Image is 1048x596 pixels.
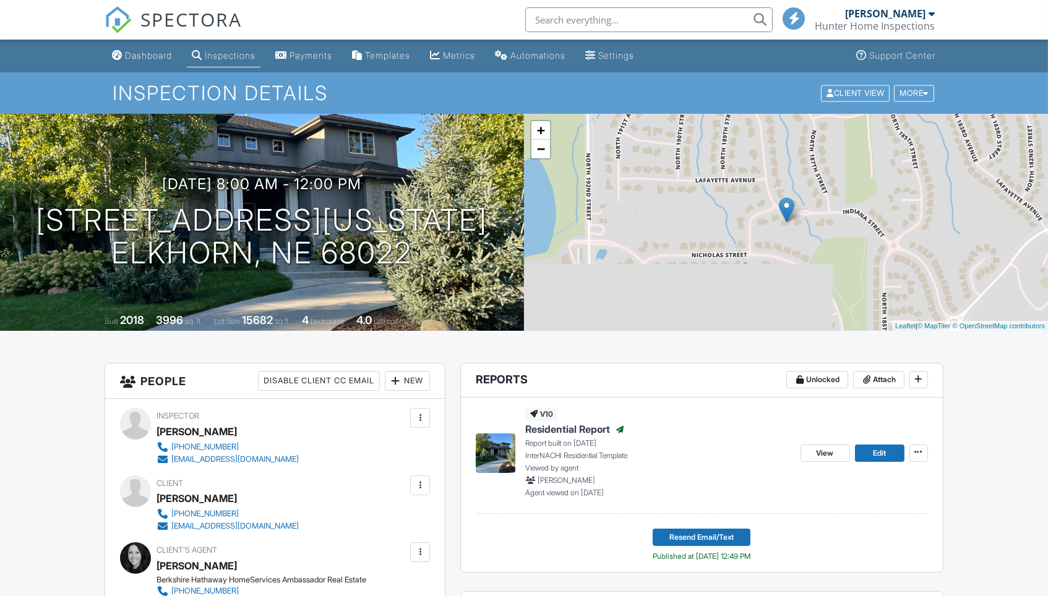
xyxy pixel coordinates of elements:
div: Templates [365,50,410,61]
div: Payments [290,50,332,61]
a: Dashboard [107,45,177,67]
a: Templates [347,45,415,67]
div: [PHONE_NUMBER] [171,509,239,519]
a: [PHONE_NUMBER] [157,441,299,453]
span: Inspector [157,411,199,420]
a: [EMAIL_ADDRESS][DOMAIN_NAME] [157,520,299,532]
div: Metrics [443,50,475,61]
div: [PHONE_NUMBER] [171,586,239,596]
div: More [894,85,934,101]
div: Settings [598,50,634,61]
span: sq. ft. [186,317,203,326]
a: Metrics [425,45,480,67]
span: Client [157,479,183,488]
div: 4.0 [357,313,372,326]
div: Berkshire Hathaway HomeServices Ambassador Real Estate [157,575,417,585]
span: bathrooms [374,317,410,326]
div: Client View [821,85,890,101]
h1: Inspection Details [113,82,935,104]
h3: [DATE] 8:00 am - 12:00 pm [163,176,362,192]
span: Built [105,317,119,326]
a: Settings [580,45,639,67]
span: Lot Size [215,317,241,326]
a: Zoom in [531,121,550,140]
div: Inspections [205,50,256,61]
a: [PHONE_NUMBER] [157,508,299,520]
img: The Best Home Inspection Software - Spectora [105,6,132,33]
div: Disable Client CC Email [258,371,380,391]
div: [EMAIL_ADDRESS][DOMAIN_NAME] [171,454,299,464]
a: Automations (Basic) [490,45,570,67]
a: [PERSON_NAME] [157,556,237,575]
a: Client View [820,88,893,97]
input: Search everything... [525,7,773,32]
a: © MapTiler [917,322,951,330]
a: © OpenStreetMap contributors [953,322,1045,330]
div: Hunter Home Inspections [815,20,935,32]
span: bedrooms [311,317,345,326]
div: Support Center [870,50,936,61]
h1: [STREET_ADDRESS][US_STATE] ELKHORN, NE 68022 [37,204,488,270]
div: [PERSON_NAME] [846,7,926,20]
a: SPECTORA [105,17,242,43]
div: New [385,371,430,391]
a: Zoom out [531,140,550,158]
h3: People [105,364,445,399]
span: SPECTORA [140,6,242,32]
div: 4 [303,313,309,326]
div: [EMAIL_ADDRESS][DOMAIN_NAME] [171,521,299,531]
a: Leaflet [895,322,916,330]
div: [PHONE_NUMBER] [171,442,239,452]
a: Support Center [852,45,941,67]
div: Dashboard [125,50,172,61]
div: Automations [510,50,565,61]
div: [PERSON_NAME] [157,489,237,508]
span: sq.ft. [275,317,291,326]
div: | [892,321,1048,331]
span: Client's Agent [157,545,217,555]
div: 2018 [121,313,145,326]
div: 3996 [157,313,184,326]
div: [PERSON_NAME] [157,422,237,441]
a: Inspections [187,45,260,67]
a: [EMAIL_ADDRESS][DOMAIN_NAME] [157,453,299,466]
a: Payments [270,45,337,67]
div: 15682 [243,313,273,326]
